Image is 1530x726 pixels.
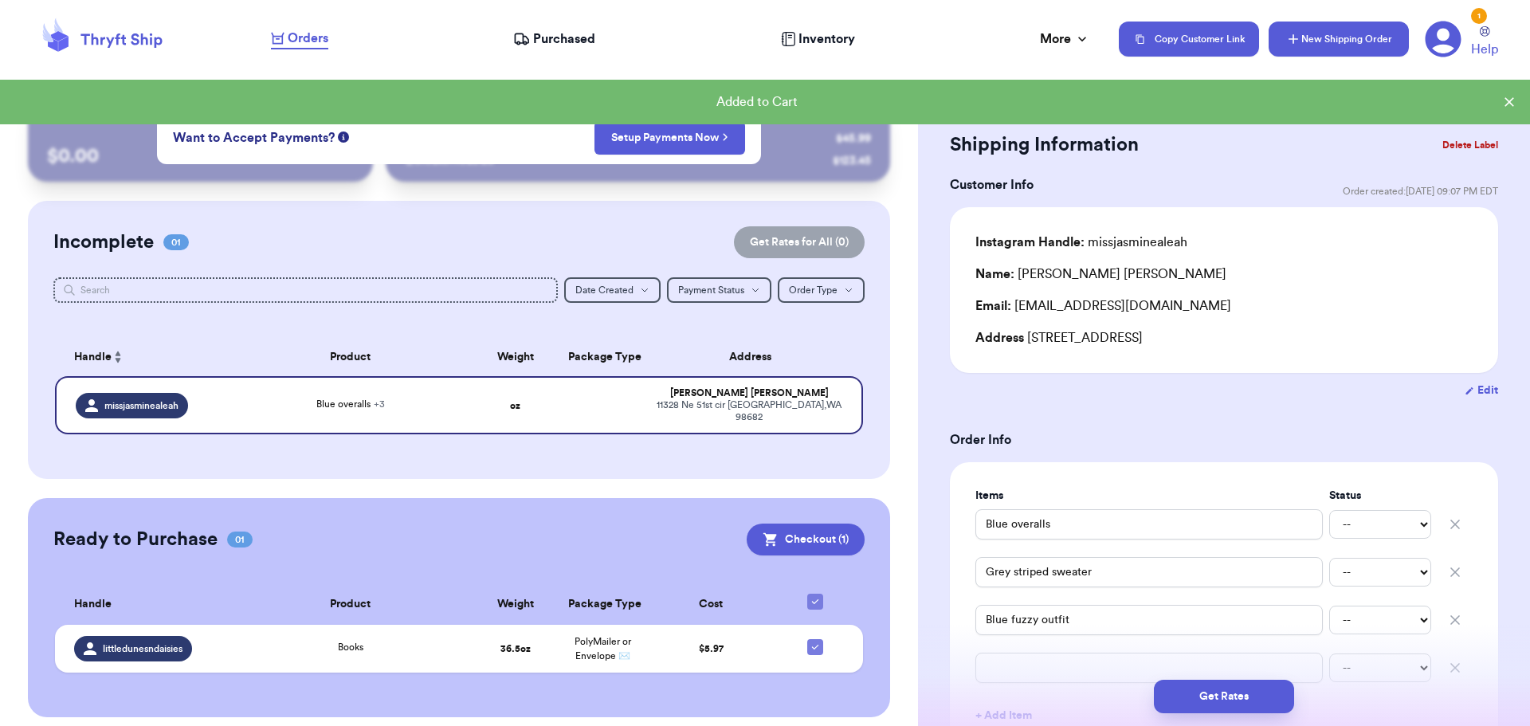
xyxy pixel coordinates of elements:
input: Search [53,277,559,303]
a: Help [1471,26,1498,59]
span: Books [338,642,363,652]
span: Blue overalls [316,399,385,409]
button: Setup Payments Now [594,121,745,155]
button: Copy Customer Link [1119,22,1259,57]
span: 01 [163,234,189,250]
span: Orders [288,29,328,48]
h2: Shipping Information [950,132,1139,158]
div: [EMAIL_ADDRESS][DOMAIN_NAME] [975,296,1473,316]
div: $ 45.99 [836,131,871,147]
div: $ 123.45 [833,153,871,169]
button: Date Created [564,277,661,303]
span: Address [975,332,1024,344]
div: [STREET_ADDRESS] [975,328,1473,347]
span: Payment Status [678,285,744,295]
button: Get Rates [1154,680,1294,713]
span: Order created: [DATE] 09:07 PM EDT [1343,185,1498,198]
span: Date Created [575,285,634,295]
th: Address [646,338,864,376]
th: Product [229,338,473,376]
span: Purchased [533,29,595,49]
h2: Incomplete [53,230,154,255]
span: Inventory [798,29,855,49]
span: Email: [975,300,1011,312]
button: Get Rates for All (0) [734,226,865,258]
a: Setup Payments Now [611,130,728,146]
strong: 36.5 oz [500,644,531,653]
strong: oz [510,401,520,410]
button: Checkout (1) [747,524,865,555]
span: Handle [74,596,112,613]
span: Want to Accept Payments? [173,128,335,147]
h3: Order Info [950,430,1498,449]
button: Payment Status [667,277,771,303]
span: PolyMailer or Envelope ✉️ [575,637,631,661]
div: [PERSON_NAME] [PERSON_NAME] [975,265,1226,284]
button: Edit [1465,383,1498,398]
button: Delete Label [1436,128,1504,163]
span: littledunesndaisies [103,642,182,655]
span: Handle [74,349,112,366]
button: Sort ascending [112,347,124,367]
span: + 3 [374,399,385,409]
div: [PERSON_NAME] [PERSON_NAME] [656,387,843,399]
span: Name: [975,268,1014,281]
span: 01 [227,532,253,547]
span: missjasminealeah [104,399,178,412]
th: Cost [646,584,777,625]
p: $ 0.00 [47,143,354,169]
a: Orders [271,29,328,49]
div: 11328 Ne 51st cir [GEOGRAPHIC_DATA] , WA 98682 [656,399,843,423]
div: 1 [1471,8,1487,24]
div: missjasminealeah [975,233,1187,252]
h2: Ready to Purchase [53,527,218,552]
span: Help [1471,40,1498,59]
span: Order Type [789,285,838,295]
div: Added to Cart [13,92,1501,112]
span: Instagram Handle: [975,236,1085,249]
h3: Customer Info [950,175,1034,194]
th: Package Type [559,338,645,376]
div: More [1040,29,1090,49]
a: Purchased [513,29,595,49]
label: Items [975,488,1323,504]
a: Inventory [781,29,855,49]
th: Product [229,584,473,625]
a: 1 [1425,21,1461,57]
label: Status [1329,488,1431,504]
button: Order Type [778,277,865,303]
th: Weight [472,584,559,625]
span: $ 5.97 [699,644,724,653]
th: Package Type [559,584,645,625]
button: New Shipping Order [1269,22,1409,57]
th: Weight [472,338,559,376]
